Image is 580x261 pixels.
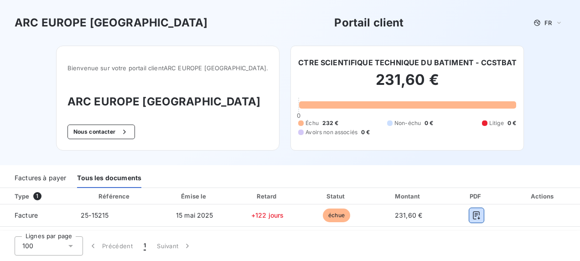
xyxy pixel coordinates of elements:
[508,192,578,201] div: Actions
[67,125,135,139] button: Nous contacter
[77,169,141,188] div: Tous les documents
[7,211,66,220] span: Facture
[234,192,300,201] div: Retard
[15,15,207,31] h3: ARC EUROPE [GEOGRAPHIC_DATA]
[373,192,445,201] div: Montant
[298,57,517,68] h6: CTRE SCIENTIFIQUE TECHNIQUE DU BATIMENT - CCSTBAT
[334,15,404,31] h3: Portail client
[448,192,504,201] div: PDF
[176,211,213,219] span: 15 mai 2025
[425,119,433,127] span: 0 €
[306,128,357,136] span: Avoirs non associés
[138,236,151,256] button: 1
[33,192,41,200] span: 1
[15,169,66,188] div: Factures à payer
[395,211,422,219] span: 231,60 €
[151,236,197,256] button: Suivant
[306,119,319,127] span: Échu
[489,119,504,127] span: Litige
[159,192,231,201] div: Émise le
[144,241,146,251] span: 1
[22,241,33,251] span: 100
[9,192,72,201] div: Type
[304,192,369,201] div: Statut
[394,119,421,127] span: Non-échu
[507,119,516,127] span: 0 €
[361,128,370,136] span: 0 €
[251,211,284,219] span: +122 jours
[98,193,129,200] div: Référence
[83,236,138,256] button: Précédent
[297,112,300,119] span: 0
[544,19,552,26] span: FR
[67,64,268,72] span: Bienvenue sur votre portail client ARC EUROPE [GEOGRAPHIC_DATA] .
[298,71,516,98] h2: 231,60 €
[323,209,350,222] span: échue
[322,119,339,127] span: 232 €
[67,94,268,110] h3: ARC EUROPE [GEOGRAPHIC_DATA]
[81,211,109,219] span: 25-15215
